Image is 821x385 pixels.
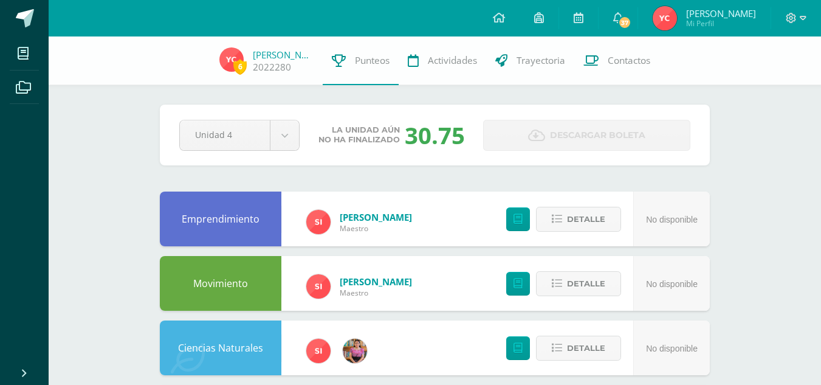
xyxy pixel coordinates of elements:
div: Emprendimiento [160,192,281,246]
span: 37 [618,16,631,29]
img: 1e3c7f018e896ee8adc7065031dce62a.png [306,210,331,234]
span: La unidad aún no ha finalizado [318,125,400,145]
span: Mi Perfil [686,18,756,29]
div: 30.75 [405,119,465,151]
span: Descargar boleta [550,120,645,150]
a: Contactos [574,36,659,85]
a: Punteos [323,36,399,85]
img: e8319d1de0642b858999b202df7e829e.png [343,339,367,363]
span: Actividades [428,54,477,67]
span: Detalle [567,208,605,231]
button: Detalle [536,336,621,361]
a: [PERSON_NAME] [253,49,314,61]
button: Detalle [536,271,621,296]
span: Detalle [567,337,605,359]
span: Detalle [567,272,605,295]
img: 1e3c7f018e896ee8adc7065031dce62a.png [306,274,331,299]
span: [PERSON_NAME] [686,7,756,19]
span: Maestro [340,223,412,234]
img: 82a2b7d60cafa6fa81a1490f531d58b6.png [653,6,677,30]
a: Unidad 4 [180,120,299,150]
div: Ciencias Naturales [160,321,281,375]
span: No disponible [646,344,698,353]
span: Contactos [608,54,650,67]
span: Punteos [355,54,390,67]
span: 6 [233,59,247,74]
span: No disponible [646,279,698,289]
button: Detalle [536,207,621,232]
span: Trayectoria [517,54,565,67]
span: No disponible [646,215,698,224]
a: [PERSON_NAME] [340,211,412,223]
a: 2022280 [253,61,291,74]
a: Actividades [399,36,486,85]
a: [PERSON_NAME] [340,276,412,288]
span: Unidad 4 [195,120,255,149]
img: 1e3c7f018e896ee8adc7065031dce62a.png [306,339,331,363]
a: Trayectoria [486,36,574,85]
div: Movimiento [160,256,281,311]
span: Maestro [340,288,412,298]
img: 82a2b7d60cafa6fa81a1490f531d58b6.png [219,47,244,72]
